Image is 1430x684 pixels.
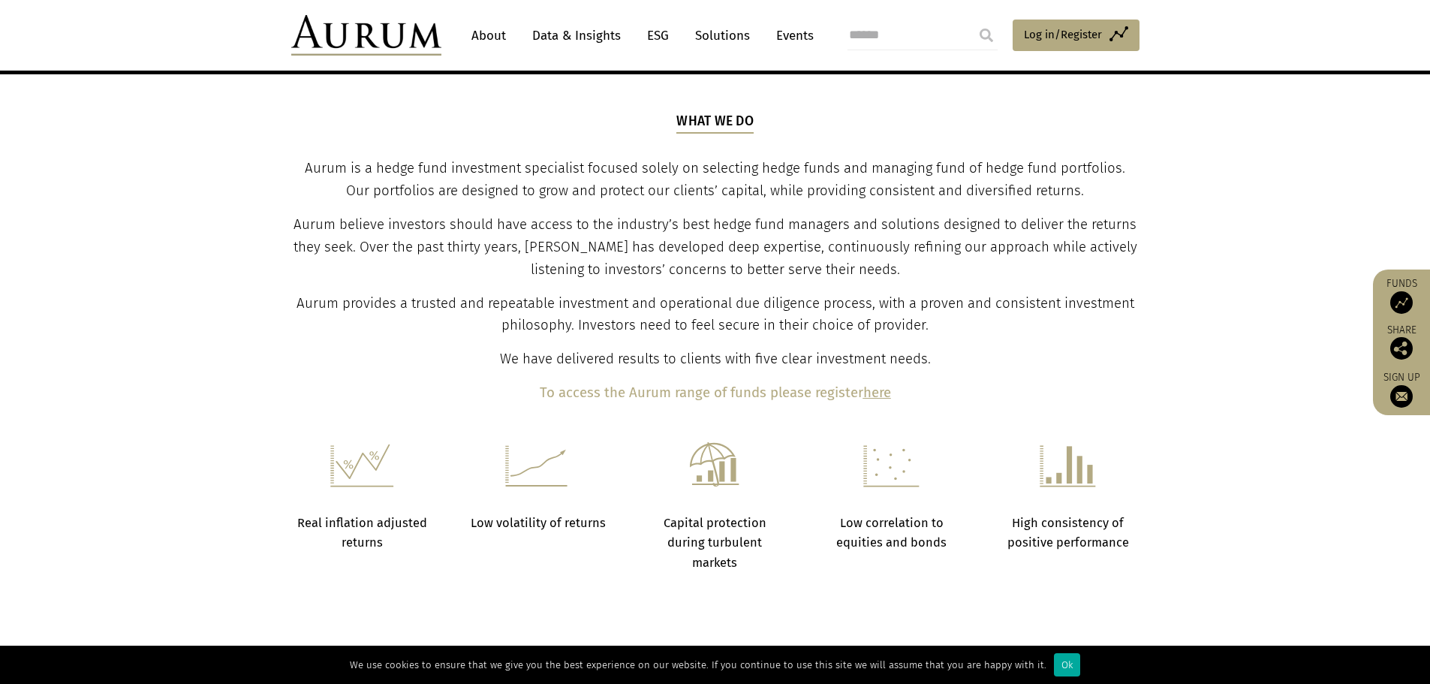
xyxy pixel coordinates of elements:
span: We have delivered results to clients with five clear investment needs. [500,351,931,367]
span: Aurum believe investors should have access to the industry’s best hedge fund managers and solutio... [294,216,1137,278]
span: Aurum provides a trusted and repeatable investment and operational due diligence process, with a ... [297,295,1134,334]
strong: Real inflation adjusted returns [297,516,427,550]
input: Submit [971,20,1001,50]
strong: High consistency of positive performance [1007,516,1129,550]
a: Events [769,22,814,50]
a: Funds [1380,277,1422,314]
a: Sign up [1380,371,1422,408]
img: Sign up to our newsletter [1390,385,1413,408]
div: Share [1380,325,1422,360]
strong: Low correlation to equities and bonds [836,516,947,550]
span: Log in/Register [1024,26,1102,44]
span: Aurum is a hedge fund investment specialist focused solely on selecting hedge funds and managing ... [305,160,1125,199]
strong: Low volatility of returns [471,516,606,530]
img: Access Funds [1390,291,1413,314]
h5: What we do [676,112,754,133]
a: here [863,384,891,401]
a: About [464,22,513,50]
a: Log in/Register [1013,20,1139,51]
img: Share this post [1390,337,1413,360]
a: Solutions [688,22,757,50]
a: ESG [640,22,676,50]
strong: Capital protection during turbulent markets [664,516,766,570]
a: Data & Insights [525,22,628,50]
b: To access the Aurum range of funds please register [540,384,863,401]
img: Aurum [291,15,441,56]
div: Ok [1054,653,1080,676]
